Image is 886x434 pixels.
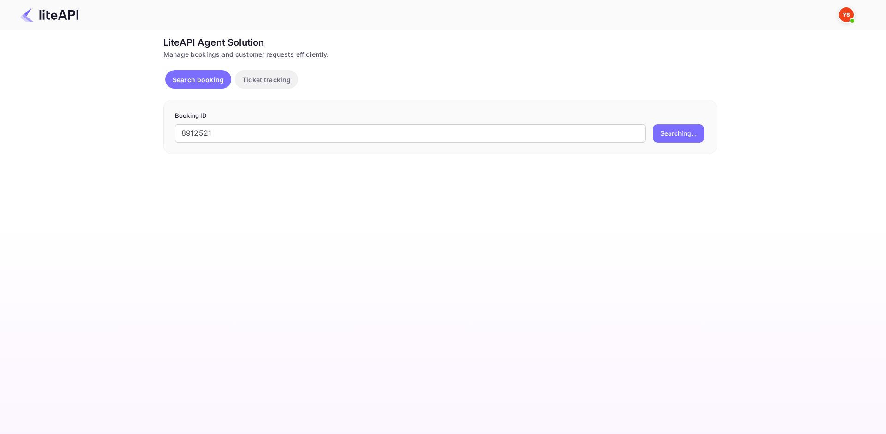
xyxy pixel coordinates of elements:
div: Manage bookings and customer requests efficiently. [163,49,717,59]
p: Search booking [173,75,224,84]
input: Enter Booking ID (e.g., 63782194) [175,124,646,143]
div: LiteAPI Agent Solution [163,36,717,49]
p: Booking ID [175,111,706,121]
button: Searching... [653,124,704,143]
p: Ticket tracking [242,75,291,84]
img: Yandex Support [839,7,854,22]
img: LiteAPI Logo [20,7,78,22]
